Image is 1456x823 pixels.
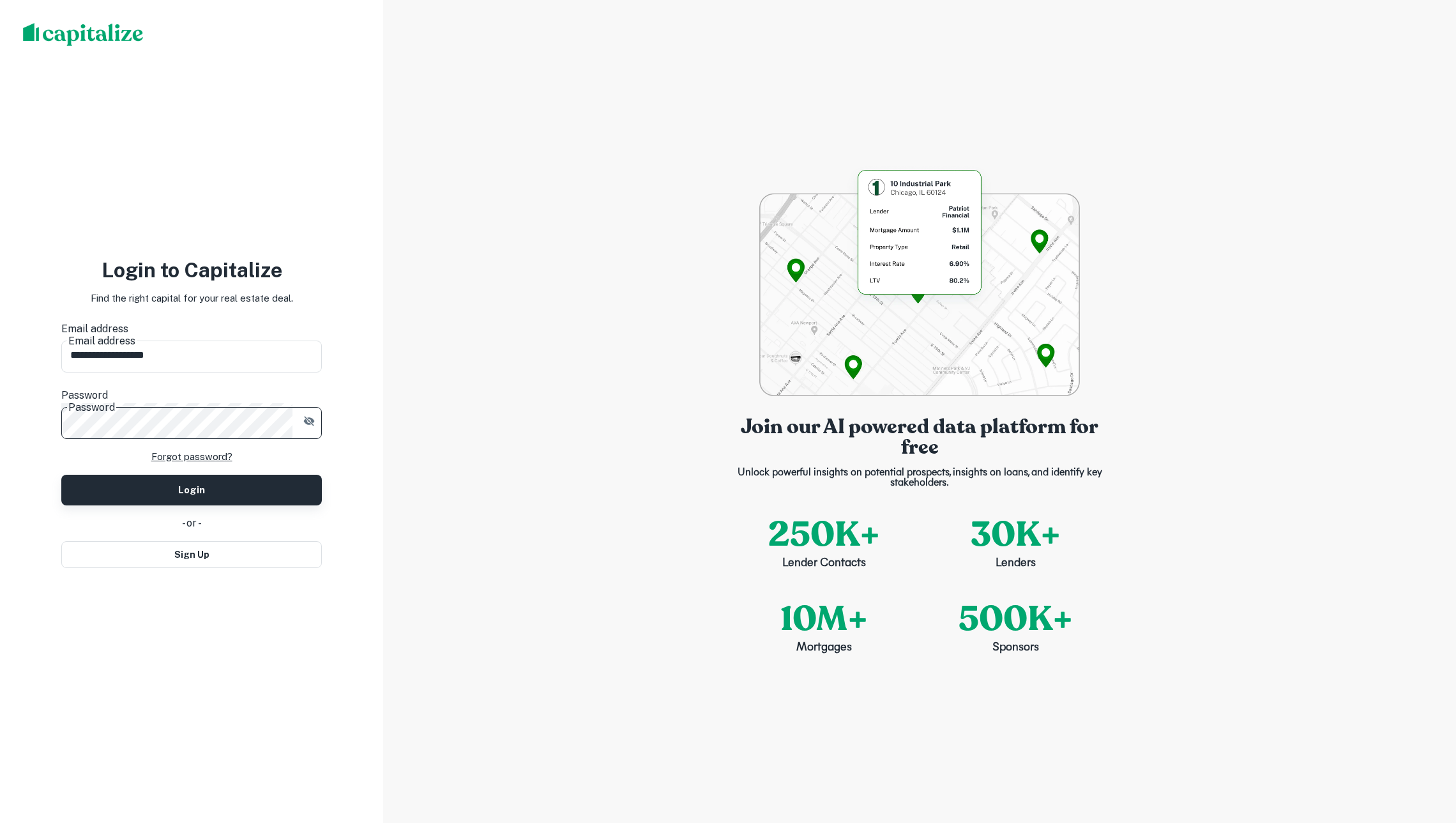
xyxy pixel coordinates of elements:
p: Lender Contacts [782,555,866,573]
img: login-bg [759,166,1079,396]
iframe: Chat Widget [1392,721,1456,782]
img: capitalize-logo.png [23,23,144,46]
p: Mortgages [796,640,852,657]
button: Sign Up [61,541,322,568]
p: Sponsors [992,640,1039,657]
p: 250K+ [768,509,880,560]
p: 30K+ [971,509,1061,560]
p: 500K+ [959,593,1073,645]
p: Lenders [996,555,1036,573]
h3: Login to Capitalize [61,255,322,286]
button: Login [61,475,322,505]
div: - or - [61,516,322,531]
a: Forgot password? [151,449,232,465]
label: Email address [61,321,322,337]
p: 10M+ [780,593,868,645]
p: Join our AI powered data platform for free [728,417,1111,458]
label: Password [61,388,322,403]
p: Unlock powerful insights on potential prospects, insights on loans, and identify key stakeholders. [728,468,1111,488]
p: Find the right capital for your real estate deal. [91,291,293,306]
